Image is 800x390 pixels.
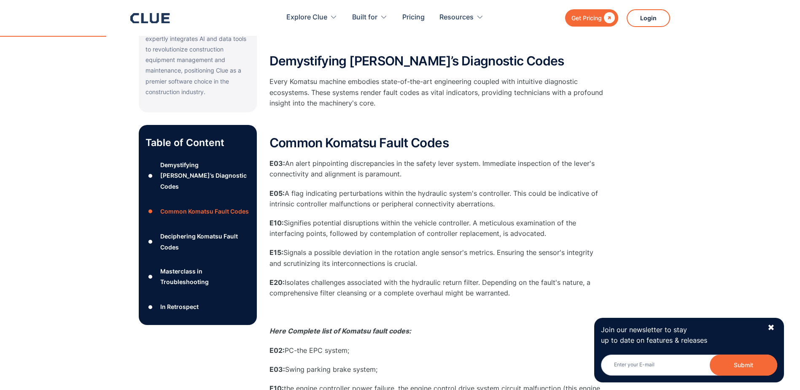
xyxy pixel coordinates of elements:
a: ●Deciphering Komatsu Fault Codes [145,231,250,252]
strong: E10: [269,219,284,227]
div: Deciphering Komatsu Fault Codes [160,231,250,252]
h2: Demystifying [PERSON_NAME]’s Diagnostic Codes [269,54,607,68]
div: ● [145,205,156,218]
a: Get Pricing [565,9,618,27]
p: Table of Content [145,136,250,149]
p: Swing parking brake system; [269,364,607,375]
p: A flag indicating perturbations within the hydraulic system's controller. This could be indicativ... [269,188,607,209]
p: An alert pinpointing discrepancies in the safety lever system. Immediate inspection of the lever'... [269,158,607,179]
p: Signifies potential disruptions within the vehicle controller. A meticulous examination of the in... [269,218,607,239]
div: ● [145,169,156,182]
a: Login [627,9,670,27]
a: ●Masterclass in Troubleshooting [145,266,250,287]
a: Pricing [402,4,425,31]
div: Get Pricing [571,13,602,23]
strong: E20: [269,278,285,287]
strong: E03: [269,159,285,168]
div:  [602,13,615,23]
div: Explore Clue [286,4,327,31]
div: ● [145,236,156,248]
div: Resources [439,4,474,31]
input: Enter your E-mail [601,355,777,376]
div: ● [145,301,156,313]
strong: E05: [269,189,285,198]
h2: Common Komatsu Fault Codes [269,136,607,150]
p: [PERSON_NAME], CEO and Co-Founder of Clue since [DATE], expertly integrates AI and data tools to ... [145,12,250,97]
p: Signals a possible deviation in the rotation angle sensor's metrics. Ensuring the sensor's integr... [269,247,607,268]
em: Here Complete list of Komatsu fault codes: [269,327,411,335]
div: Resources [439,4,484,31]
p: ‍ [269,117,607,127]
a: ●Common Komatsu Fault Codes [145,205,250,218]
div: Built for [352,4,377,31]
div: In Retrospect [160,301,199,312]
div: ● [145,270,156,283]
div: Common Komatsu Fault Codes [160,206,249,217]
p: Isolates challenges associated with the hydraulic return filter. Depending on the fault's nature,... [269,277,607,298]
a: ●In Retrospect [145,301,250,313]
p: ‍ [269,35,607,46]
div: Masterclass in Troubleshooting [160,266,250,287]
strong: E02: [269,346,285,355]
button: Submit [710,355,777,376]
p: Every Komatsu machine embodies state-of-the-art engineering coupled with intuitive diagnostic eco... [269,76,607,108]
a: ●Demystifying [PERSON_NAME]’s Diagnostic Codes [145,160,250,192]
p: PC-the EPC system; [269,345,607,356]
strong: E15: [269,248,283,257]
div: Built for [352,4,388,31]
strong: E03: [269,365,285,374]
p: ‍ [269,307,607,317]
p: Join our newsletter to stay up to date on features & releases [601,325,760,346]
div: Demystifying [PERSON_NAME]’s Diagnostic Codes [160,160,250,192]
div: Explore Clue [286,4,337,31]
div: ✖ [768,322,775,333]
